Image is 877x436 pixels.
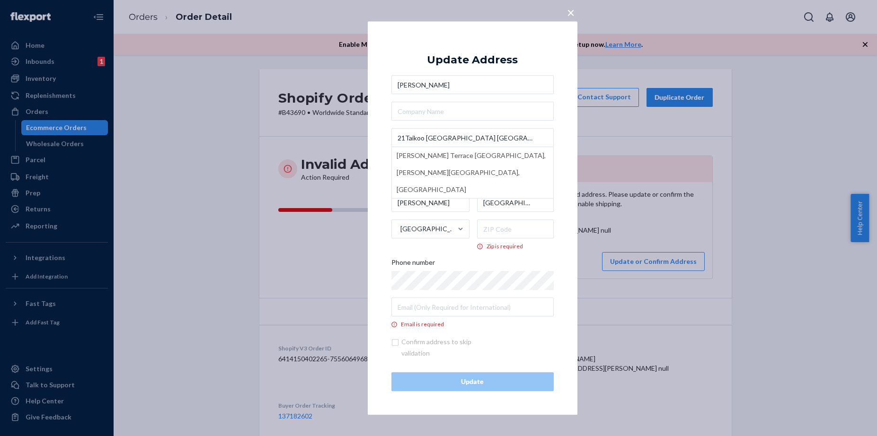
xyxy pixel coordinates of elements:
div: Email is required [391,321,554,329]
div: [PERSON_NAME] Terrace [GEOGRAPHIC_DATA], [PERSON_NAME][GEOGRAPHIC_DATA], [GEOGRAPHIC_DATA] [397,147,549,198]
input: Zip is required [477,220,554,239]
input: State [477,193,554,212]
input: Company Name [391,102,554,121]
div: Update Address [427,54,518,66]
button: Update [391,372,554,391]
input: First & Last Name [391,75,554,94]
input: Email is required [391,298,554,317]
span: × [567,4,575,20]
input: [PERSON_NAME] Terrace [GEOGRAPHIC_DATA], [PERSON_NAME][GEOGRAPHIC_DATA], [GEOGRAPHIC_DATA] Street... [391,128,554,147]
div: [GEOGRAPHIC_DATA] [400,225,457,234]
div: Zip is required [477,243,554,251]
div: Update [399,377,546,386]
input: City [391,193,470,212]
span: Phone number [391,258,435,271]
input: [GEOGRAPHIC_DATA] [399,220,400,239]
